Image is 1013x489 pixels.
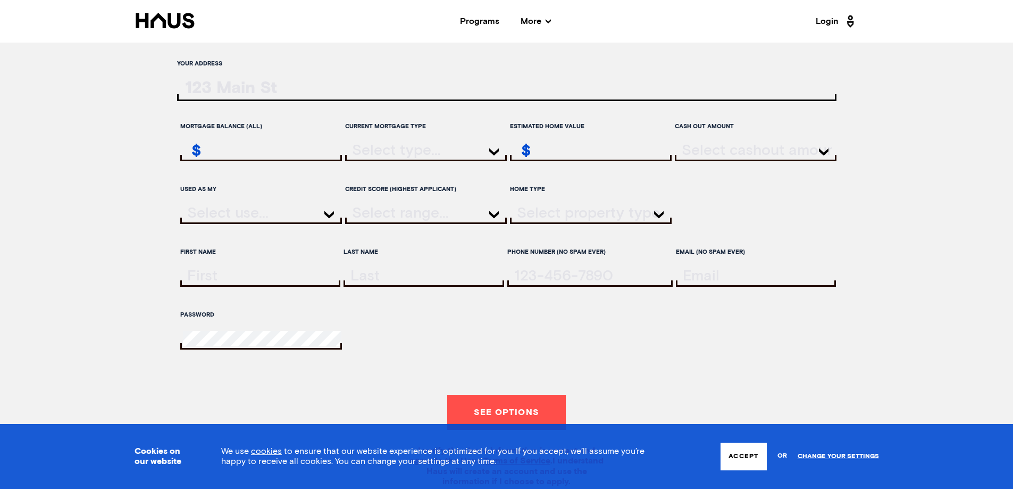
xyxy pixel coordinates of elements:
[510,180,672,198] label: Home Type
[798,453,879,460] a: Change your settings
[346,268,504,284] input: lastName
[221,447,644,466] span: We use to ensure that our website experience is optimized for you. If you accept, we’ll assume yo...
[460,17,499,26] a: Programs
[345,117,507,136] label: Current mortgage type
[180,243,340,261] label: First Name
[251,447,282,455] a: cookies
[816,13,857,30] a: Login
[177,54,836,73] label: Your address
[183,143,342,158] input: remainingMortgageAmount
[521,17,551,26] span: More
[180,180,342,198] label: Used as my
[721,443,766,470] button: Accept
[510,268,673,284] input: tel
[510,117,672,136] label: Estimated home value
[777,447,787,466] span: or
[345,180,507,198] label: Credit score (highest applicant)
[183,331,342,346] input: password
[135,446,195,467] h3: Cookies on our website
[180,305,342,324] label: Password
[507,243,673,261] label: Phone Number (no spam ever)
[177,79,836,101] input: ratesLocationInput
[447,395,566,430] button: See options
[513,142,531,161] div: $
[676,243,836,261] label: Email (no spam ever)
[183,142,201,161] div: $
[513,143,672,158] input: estimatedHomeValue
[183,268,340,284] input: firstName
[679,268,836,284] input: email
[344,243,504,261] label: Last Name
[675,117,836,136] label: Cash out Amount
[180,117,342,136] label: Mortgage balance (all)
